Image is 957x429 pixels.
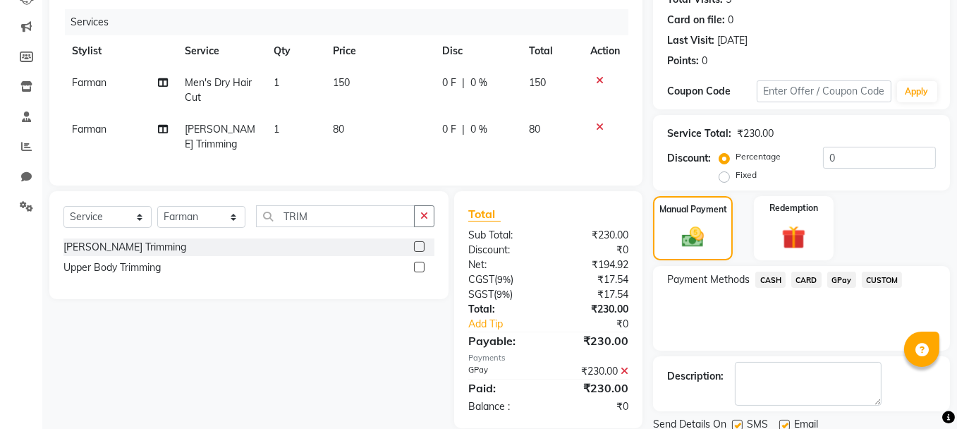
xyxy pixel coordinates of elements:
div: Card on file: [667,13,725,28]
span: 150 [529,76,546,89]
div: Last Visit: [667,33,714,48]
div: ₹17.54 [549,272,640,287]
span: Farman [72,76,106,89]
div: ₹0 [549,399,640,414]
div: Payable: [458,332,549,349]
th: Service [176,35,265,67]
span: [PERSON_NAME] Trimming [185,123,255,150]
span: 1 [274,123,279,135]
div: [PERSON_NAME] Trimming [63,240,186,255]
div: Description: [667,369,724,384]
input: Search or Scan [256,205,415,227]
div: Sub Total: [458,228,549,243]
div: ₹0 [563,317,639,332]
th: Stylist [63,35,176,67]
div: Service Total: [667,126,731,141]
div: Balance : [458,399,549,414]
div: [DATE] [717,33,748,48]
div: Paid: [458,380,549,397]
div: ( ) [458,272,549,287]
div: ( ) [458,287,549,302]
div: ₹194.92 [549,258,640,272]
th: Price [324,35,434,67]
span: 9% [497,274,511,285]
div: ₹0 [549,243,640,258]
span: CASH [755,272,786,288]
div: ₹230.00 [737,126,774,141]
label: Redemption [769,202,818,214]
div: ₹230.00 [549,302,640,317]
div: ₹230.00 [549,364,640,379]
span: GPay [827,272,856,288]
div: Discount: [667,151,711,166]
input: Enter Offer / Coupon Code [757,80,891,102]
span: 1 [274,76,279,89]
span: CUSTOM [862,272,903,288]
a: Add Tip [458,317,563,332]
th: Disc [434,35,520,67]
div: Points: [667,54,699,68]
div: Total: [458,302,549,317]
th: Total [520,35,582,67]
th: Qty [265,35,324,67]
div: ₹230.00 [549,228,640,243]
div: Discount: [458,243,549,258]
span: CGST [468,273,494,286]
div: Coupon Code [667,84,757,99]
img: _gift.svg [774,223,812,253]
div: 0 [702,54,707,68]
label: Percentage [736,150,781,163]
span: CARD [791,272,822,288]
span: Payment Methods [667,272,750,287]
span: 0 F [442,75,456,90]
div: 0 [728,13,733,28]
span: 0 % [470,122,487,137]
div: Net: [458,258,549,272]
span: | [462,75,465,90]
div: GPay [458,364,549,379]
span: Farman [72,123,106,135]
span: 80 [333,123,344,135]
div: ₹230.00 [549,332,640,349]
img: _cash.svg [675,224,711,250]
label: Fixed [736,169,757,181]
div: Payments [468,352,628,364]
button: Apply [897,81,937,102]
span: Men's Dry Hair Cut [185,76,252,104]
span: 80 [529,123,540,135]
span: | [462,122,465,137]
div: Upper Body Trimming [63,260,161,275]
div: ₹230.00 [549,380,640,397]
div: ₹17.54 [549,287,640,302]
span: 9% [496,289,510,300]
span: Total [468,207,501,222]
span: SGST [468,288,494,301]
th: Action [582,35,628,67]
span: 0 % [470,75,487,90]
div: Services [65,9,639,35]
label: Manual Payment [659,203,727,216]
span: 150 [333,76,350,89]
span: 0 F [442,122,456,137]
